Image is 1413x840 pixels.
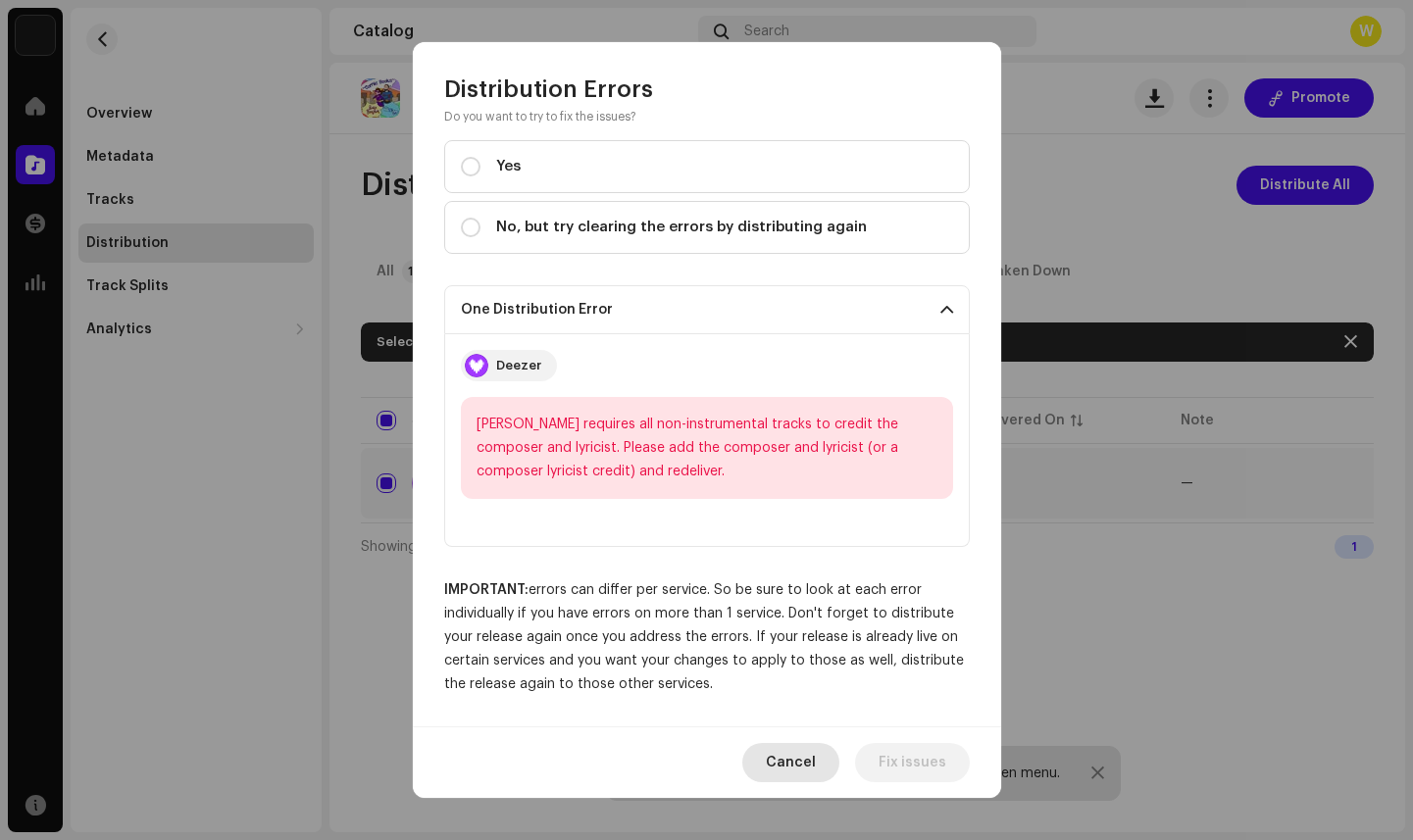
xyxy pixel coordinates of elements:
p-accordion-header: One Distribution Error [444,285,970,334]
span: Yes [496,156,521,177]
button: Cancel [742,743,839,782]
div: errors can differ per service. So be sure to look at each error individually if you have errors o... [444,578,970,696]
span: Cancel [766,743,816,782]
label: Do you want to try to fix the issues? [444,109,970,124]
span: Fix issues [879,743,946,782]
div: Deezer [496,358,541,373]
button: Fix issues [855,743,970,782]
div: [PERSON_NAME] requires all non-instrumental tracks to credit the composer and lyricist. Please ad... [461,397,953,499]
span: No, but try clearing the errors by distributing again [496,217,867,238]
span: Distribution Errors [444,74,653,105]
p-accordion-content: One Distribution Error [444,334,970,547]
strong: IMPORTANT: [444,583,529,597]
